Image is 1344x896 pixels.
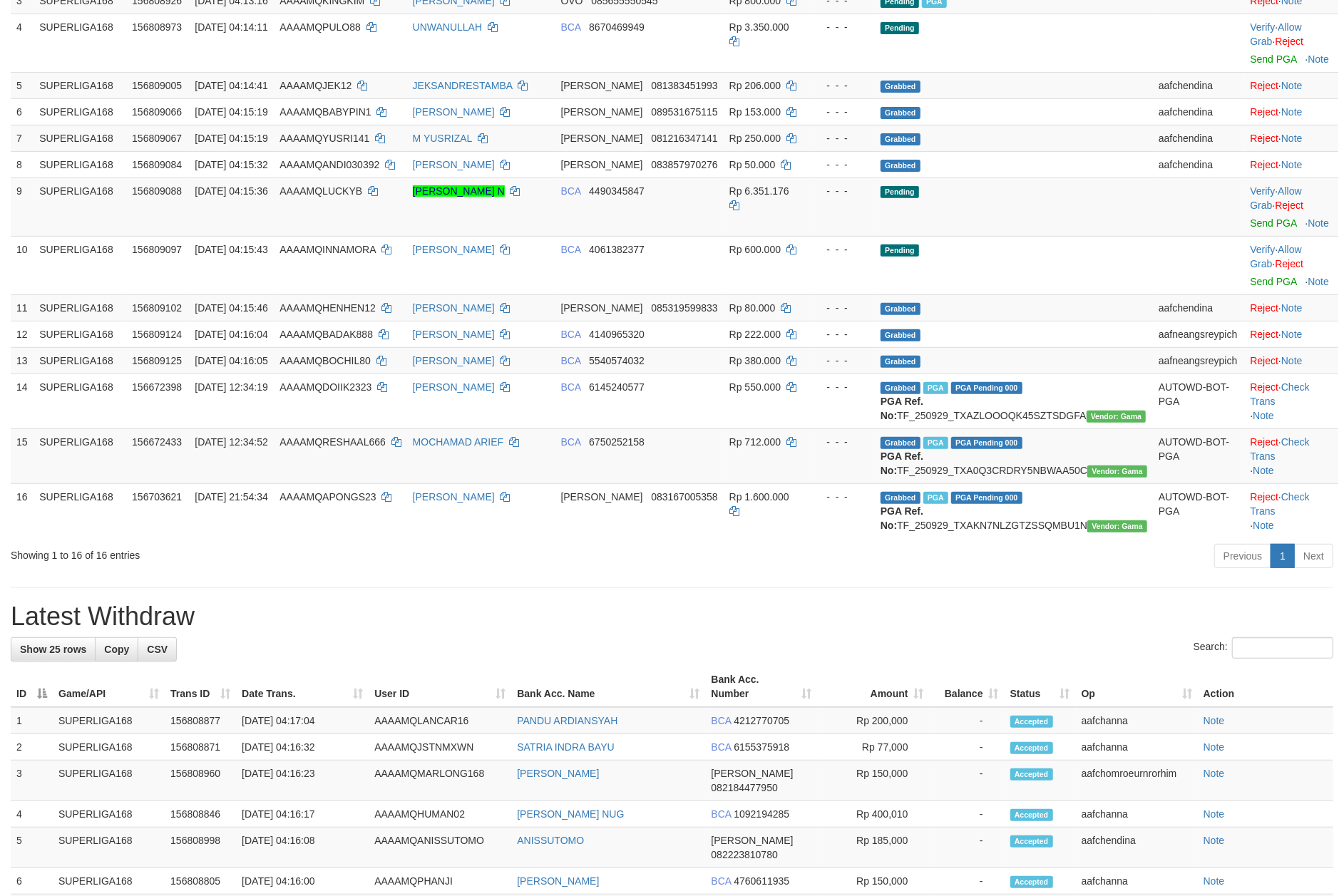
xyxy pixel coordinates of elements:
[1251,185,1276,197] a: Verify
[881,396,923,421] b: PGA Ref. No:
[814,354,869,368] div: - - -
[369,707,511,734] td: AAAAMQLANCAR16
[1251,329,1279,340] a: Reject
[1204,715,1225,726] a: Note
[132,355,182,366] span: 156809125
[517,741,614,753] a: SATRIA INDRA BAYU
[369,666,511,707] th: User ID: activate to sort column ascending
[11,347,34,374] td: 13
[236,707,369,734] td: [DATE] 04:17:04
[34,483,126,538] td: SUPERLIGA168
[413,491,495,503] a: [PERSON_NAME]
[34,347,126,374] td: SUPERLIGA168
[132,159,182,170] span: 156809084
[711,741,731,753] span: BCA
[881,329,920,341] span: Grabbed
[1153,347,1245,374] td: aafneangsreypich
[1153,294,1245,321] td: aafchendina
[53,734,165,761] td: SUPERLIGA168
[34,294,126,321] td: SUPERLIGA168
[34,14,126,72] td: SUPERLIGA168
[1251,491,1310,517] a: Check Trans
[1214,544,1271,568] a: Previous
[814,105,869,119] div: - - -
[11,483,34,538] td: 16
[1251,302,1279,314] a: Reject
[11,72,34,98] td: 5
[1245,177,1339,236] td: · ·
[34,125,126,151] td: SUPERLIGA168
[34,72,126,98] td: SUPERLIGA168
[413,106,495,118] a: [PERSON_NAME]
[1281,106,1303,118] a: Note
[195,159,267,170] span: [DATE] 04:15:32
[279,80,352,91] span: AAAAMQJEK12
[1251,159,1279,170] a: Reject
[881,81,920,93] span: Grabbed
[1204,835,1225,846] a: Note
[11,666,53,707] th: ID: activate to sort column descending
[279,21,361,33] span: AAAAMQPULO88
[279,244,376,255] span: AAAAMQINNAMORA
[1281,133,1303,144] a: Note
[279,185,362,197] span: AAAAMQLUCKYB
[561,491,643,503] span: [PERSON_NAME]
[413,355,495,366] a: [PERSON_NAME]
[279,133,369,144] span: AAAAMQYUSRI141
[147,644,168,655] span: CSV
[1005,666,1076,707] th: Status: activate to sort column ascending
[517,835,584,846] a: ANISSUTOMO
[369,734,511,761] td: AAAAMQJSTNMXWN
[729,329,781,340] span: Rp 222.000
[561,302,643,314] span: [PERSON_NAME]
[589,355,645,366] span: Copy 5540574032 to clipboard
[11,151,34,177] td: 8
[132,329,182,340] span: 156809124
[1251,106,1279,118] a: Reject
[875,483,1153,538] td: TF_250929_TXAKN7NLZGTZSSQMBU1N
[1245,125,1339,151] td: ·
[729,381,781,393] span: Rp 550.000
[1251,80,1279,91] a: Reject
[881,492,920,504] span: Grabbed
[53,761,165,801] td: SUPERLIGA168
[1251,21,1276,33] a: Verify
[11,602,1333,631] h1: Latest Withdraw
[1281,159,1303,170] a: Note
[951,437,1022,449] span: PGA Pending
[589,185,645,197] span: Copy 4490345847 to clipboard
[729,355,781,366] span: Rp 380.000
[11,294,34,321] td: 11
[1204,768,1225,779] a: Note
[1251,21,1302,47] a: Allow Grab
[651,159,717,170] span: Copy 083857970276 to clipboard
[165,761,236,801] td: 156808960
[1251,53,1297,65] a: Send PGA
[814,327,869,341] div: - - -
[1251,381,1310,407] a: Check Trans
[132,491,182,503] span: 156703621
[1271,544,1295,568] a: 1
[138,637,177,661] a: CSV
[1245,151,1339,177] td: ·
[195,21,267,33] span: [DATE] 04:14:11
[1251,491,1279,503] a: Reject
[1253,465,1274,476] a: Note
[132,381,182,393] span: 156672398
[413,185,505,197] a: [PERSON_NAME] N
[95,637,138,661] a: Copy
[705,666,817,707] th: Bank Acc. Number: activate to sort column ascending
[517,875,599,887] a: [PERSON_NAME]
[561,159,643,170] span: [PERSON_NAME]
[195,381,267,393] span: [DATE] 12:34:19
[1153,98,1245,125] td: aafchendina
[1010,742,1053,754] span: Accepted
[561,133,643,144] span: [PERSON_NAME]
[881,303,920,315] span: Grabbed
[711,715,731,726] span: BCA
[1245,347,1339,374] td: ·
[561,185,581,197] span: BCA
[195,133,267,144] span: [DATE] 04:15:19
[11,236,34,294] td: 10
[589,244,645,255] span: Copy 4061382377 to clipboard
